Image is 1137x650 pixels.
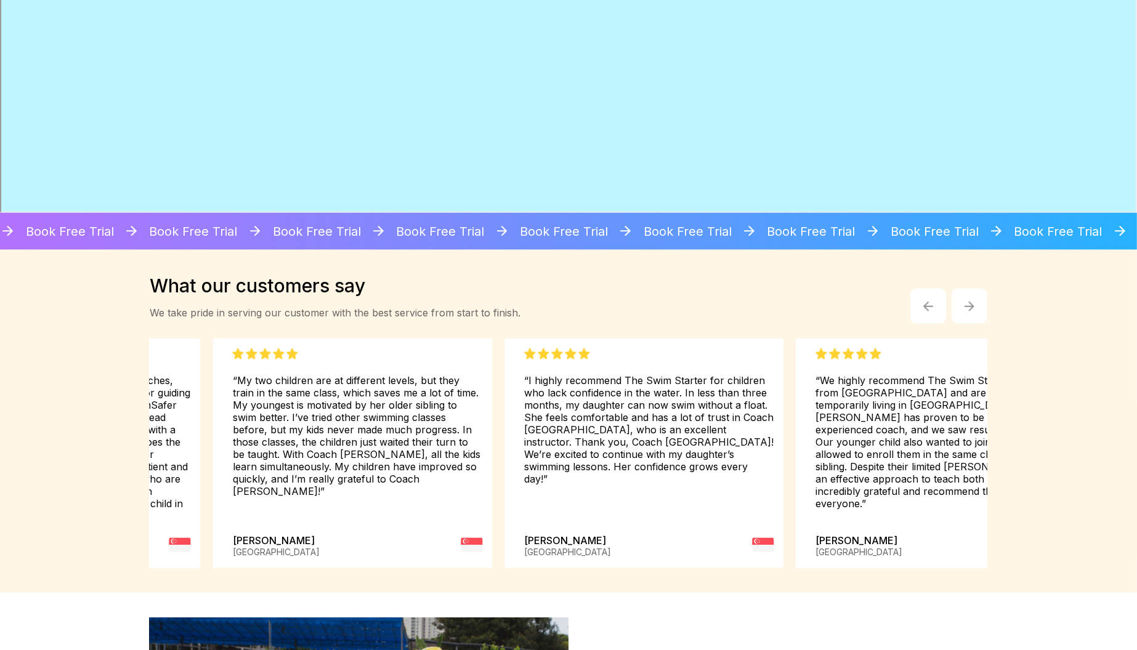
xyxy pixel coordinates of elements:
div: Book Free Trial [989,213,1103,250]
div: Book Free Trial [124,213,238,250]
img: Arrow [618,223,634,239]
div: We take pride in serving our customer with the best service from start to finish. [150,307,520,319]
div: Book Free Trial [495,213,609,250]
div: [GEOGRAPHIC_DATA] [233,547,320,557]
div: “We highly recommend The Swim Starter. We’re from [GEOGRAPHIC_DATA] and are only temporarily livi... [815,348,1065,510]
img: Arrow [742,223,758,239]
div: [PERSON_NAME] [815,534,902,558]
div: Book Free Trial [247,213,361,250]
img: Arrow [495,223,511,239]
img: Arrow [247,223,263,239]
div: Book Free Trial [371,213,485,250]
img: flag [752,534,774,556]
img: flag [461,534,482,556]
div: Book Free Trial [742,213,856,250]
div: “My two children are at different levels, but they train in the same class, which saves me a lot ... [233,348,482,497]
img: Five Stars [815,348,881,359]
img: Arrow [989,223,1005,239]
div: Book Free Trial [618,213,732,250]
div: Book Free Trial [865,213,979,250]
img: Arrow [371,223,387,239]
img: flag [169,534,191,556]
div: [PERSON_NAME] [524,534,611,558]
div: [GEOGRAPHIC_DATA] [815,547,902,557]
img: Arrow [865,223,881,239]
img: Arrow [921,299,936,314]
div: [PERSON_NAME] [233,534,320,558]
div: What our customers say [150,275,520,297]
div: “I highly recommend The Swim Starter for children who lack confidence in the water. In less than ... [524,348,774,485]
img: Five Stars [524,348,589,359]
div: [GEOGRAPHIC_DATA] [524,547,611,557]
img: Arrow [124,223,140,239]
img: Arrow [965,302,974,311]
img: Arrow [1112,223,1128,239]
img: Five Stars [233,348,298,359]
